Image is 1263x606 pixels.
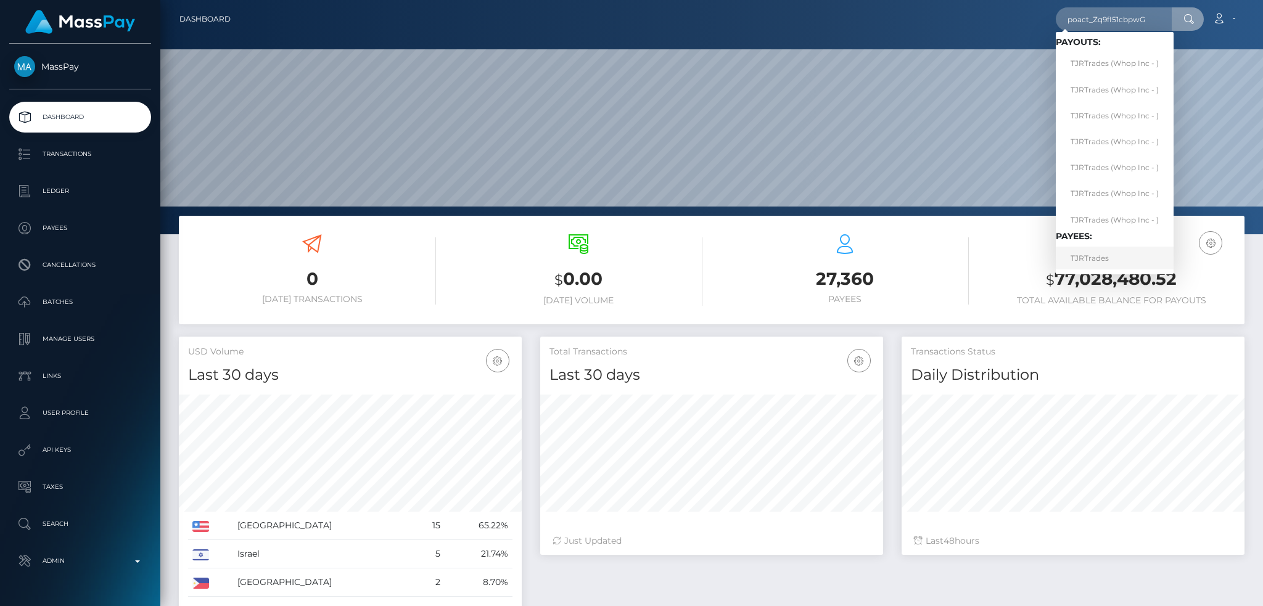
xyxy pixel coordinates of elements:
[9,61,151,72] span: MassPay
[14,552,146,570] p: Admin
[188,346,512,358] h5: USD Volume
[14,56,35,77] img: MassPay
[549,364,874,386] h4: Last 30 days
[9,324,151,354] a: Manage Users
[1056,7,1172,31] input: Search...
[1056,130,1174,153] a: TJRTrades (Whop Inc - )
[9,250,151,280] a: Cancellations
[9,472,151,502] a: Taxes
[987,267,1235,292] h3: 77,028,480.52
[415,540,445,568] td: 5
[911,346,1235,358] h5: Transactions Status
[14,441,146,459] p: API Keys
[233,540,416,568] td: Israel
[415,512,445,540] td: 15
[192,578,209,589] img: PH.png
[9,361,151,391] a: Links
[179,6,231,32] a: Dashboard
[9,213,151,244] a: Payees
[445,540,512,568] td: 21.74%
[1056,157,1174,179] a: TJRTrades (Whop Inc - )
[445,568,512,597] td: 8.70%
[1056,104,1174,127] a: TJRTrades (Whop Inc - )
[1056,52,1174,75] a: TJRTrades (Whop Inc - )
[9,398,151,428] a: User Profile
[987,295,1235,306] h6: Total Available Balance for Payouts
[192,521,209,532] img: US.png
[14,145,146,163] p: Transactions
[192,549,209,560] img: IL.png
[25,10,135,34] img: MassPay Logo
[1056,231,1174,242] h6: Payees:
[14,404,146,422] p: User Profile
[9,509,151,539] a: Search
[553,534,871,547] div: Just Updated
[549,346,874,358] h5: Total Transactions
[188,294,436,305] h6: [DATE] Transactions
[914,534,1232,547] div: Last hours
[9,139,151,170] a: Transactions
[14,367,146,385] p: Links
[9,546,151,576] a: Admin
[14,256,146,274] p: Cancellations
[14,219,146,237] p: Payees
[1056,182,1174,205] a: TJRTrades (Whop Inc - )
[445,512,512,540] td: 65.22%
[944,535,955,546] span: 48
[14,293,146,311] p: Batches
[14,108,146,126] p: Dashboard
[14,515,146,533] p: Search
[1056,247,1174,269] a: TJRTrades
[9,435,151,465] a: API Keys
[415,568,445,597] td: 2
[455,267,702,292] h3: 0.00
[233,568,416,597] td: [GEOGRAPHIC_DATA]
[455,295,702,306] h6: [DATE] Volume
[1056,208,1174,231] a: TJRTrades (Whop Inc - )
[911,364,1235,386] h4: Daily Distribution
[1056,78,1174,101] a: TJRTrades (Whop Inc - )
[188,267,436,291] h3: 0
[554,271,563,289] small: $
[14,182,146,200] p: Ledger
[9,102,151,133] a: Dashboard
[188,364,512,386] h4: Last 30 days
[233,512,416,540] td: [GEOGRAPHIC_DATA]
[1056,37,1174,47] h6: Payouts:
[1046,271,1055,289] small: $
[14,330,146,348] p: Manage Users
[721,267,969,291] h3: 27,360
[14,478,146,496] p: Taxes
[721,294,969,305] h6: Payees
[9,176,151,207] a: Ledger
[9,287,151,317] a: Batches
